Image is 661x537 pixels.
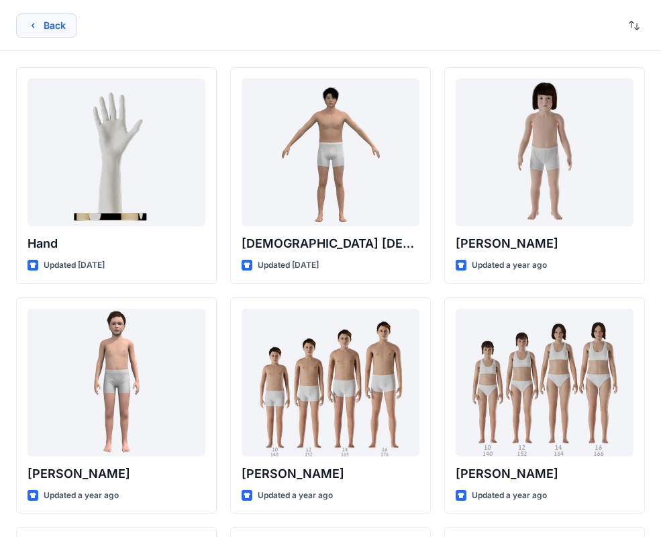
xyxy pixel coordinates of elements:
p: [PERSON_NAME] [28,465,205,483]
a: Charlie [456,79,633,226]
p: Hand [28,234,205,253]
a: Brandon [242,309,419,456]
p: [PERSON_NAME] [456,234,633,253]
a: Brenda [456,309,633,456]
p: Updated a year ago [258,489,333,503]
p: Updated a year ago [472,489,547,503]
p: [DEMOGRAPHIC_DATA] [DEMOGRAPHIC_DATA] [242,234,419,253]
p: [PERSON_NAME] [242,465,419,483]
p: Updated a year ago [44,489,119,503]
a: Hand [28,79,205,226]
p: Updated [DATE] [258,258,319,273]
p: Updated [DATE] [44,258,105,273]
a: Emil [28,309,205,456]
p: Updated a year ago [472,258,547,273]
p: [PERSON_NAME] [456,465,633,483]
a: Male Asian [242,79,419,226]
button: Back [16,13,77,38]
